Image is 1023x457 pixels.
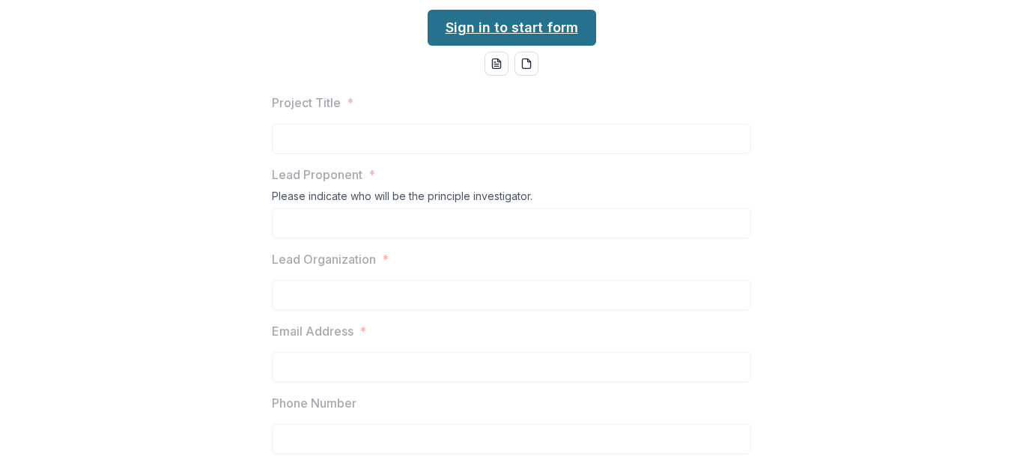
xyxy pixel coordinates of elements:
button: pdf-download [514,52,538,76]
p: Lead Proponent [272,166,362,184]
p: Project Title [272,94,341,112]
p: Lead Organization [272,250,376,268]
div: Please indicate who will be the principle investigator. [272,190,751,208]
button: word-download [485,52,509,76]
a: Sign in to start form [428,10,596,46]
p: Email Address [272,322,353,340]
p: Phone Number [272,394,356,412]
